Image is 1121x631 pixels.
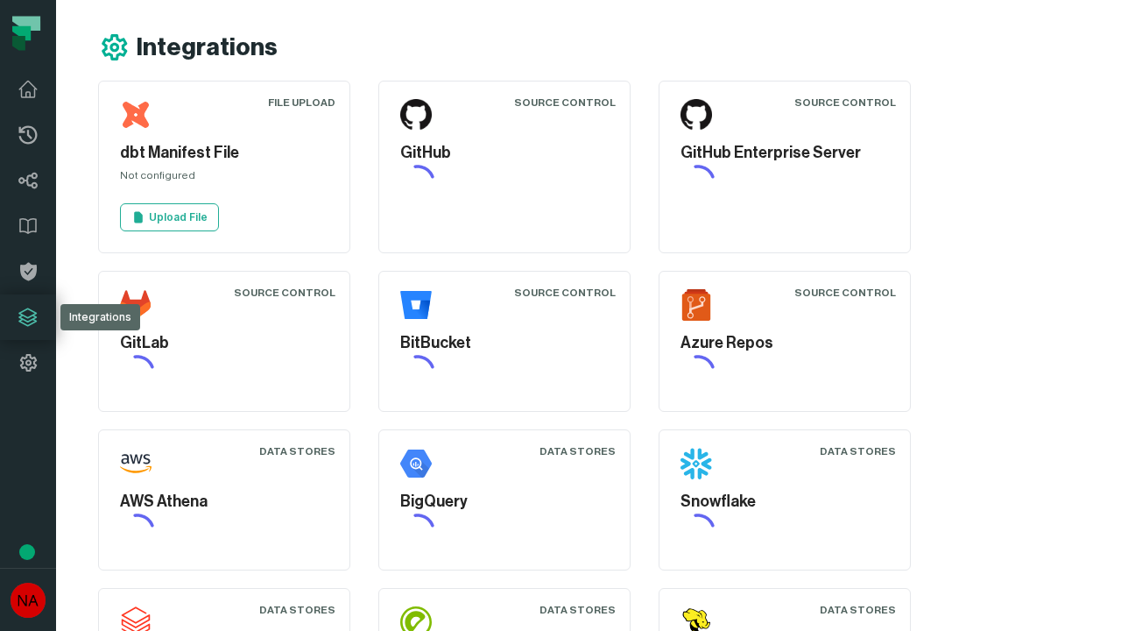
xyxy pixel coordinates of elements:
img: Azure Repos [680,289,712,321]
div: Data Stores [820,444,896,458]
div: Source Control [794,286,896,300]
h5: GitHub Enterprise Server [680,141,889,165]
div: Data Stores [539,444,616,458]
h5: GitHub [400,141,609,165]
a: Upload File [120,203,219,231]
img: BitBucket [400,289,432,321]
div: Data Stores [259,603,335,617]
div: Integrations [60,304,140,330]
div: Source Control [514,96,616,110]
div: Source Control [794,96,896,110]
div: Data Stores [820,603,896,617]
div: Source Control [234,286,335,300]
img: GitHub Enterprise Server [680,99,712,131]
img: avatar of No Repos Account [11,583,46,618]
div: Tooltip anchor [19,544,35,560]
h5: dbt Manifest File [120,141,328,165]
div: Source Control [514,286,616,300]
h5: AWS Athena [120,490,328,514]
img: Snowflake [680,448,712,479]
h5: GitLab [120,331,328,355]
div: Data Stores [539,603,616,617]
h5: Snowflake [680,490,889,514]
h1: Integrations [137,32,278,63]
h5: Azure Repos [680,331,889,355]
div: Data Stores [259,444,335,458]
img: GitHub [400,99,432,131]
h5: BitBucket [400,331,609,355]
img: GitLab [120,289,152,321]
h5: BigQuery [400,490,609,514]
img: BigQuery [400,448,432,479]
img: AWS Athena [120,448,152,479]
div: Not configured [120,168,328,189]
div: File Upload [268,96,335,110]
img: dbt Manifest File [120,99,152,131]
